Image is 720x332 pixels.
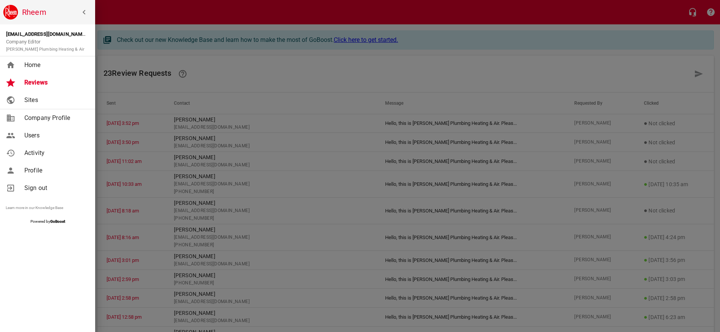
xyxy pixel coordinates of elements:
h6: Rheem [22,6,92,18]
span: Users [24,131,86,140]
span: Activity [24,148,86,158]
span: Company Editor [6,39,84,52]
strong: GoBoost [50,219,65,223]
span: Sign out [24,184,86,193]
span: Profile [24,166,86,175]
span: Reviews [24,78,86,87]
span: Powered by [30,219,65,223]
small: [PERSON_NAME] Plumbing Heating & Air [6,47,84,52]
span: Company Profile [24,113,86,123]
span: Home [24,61,86,70]
strong: [EMAIL_ADDRESS][DOMAIN_NAME] [6,31,86,37]
a: Learn more in our Knowledge Base [6,206,63,210]
img: rheem.png [3,5,18,20]
span: Sites [24,96,86,105]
